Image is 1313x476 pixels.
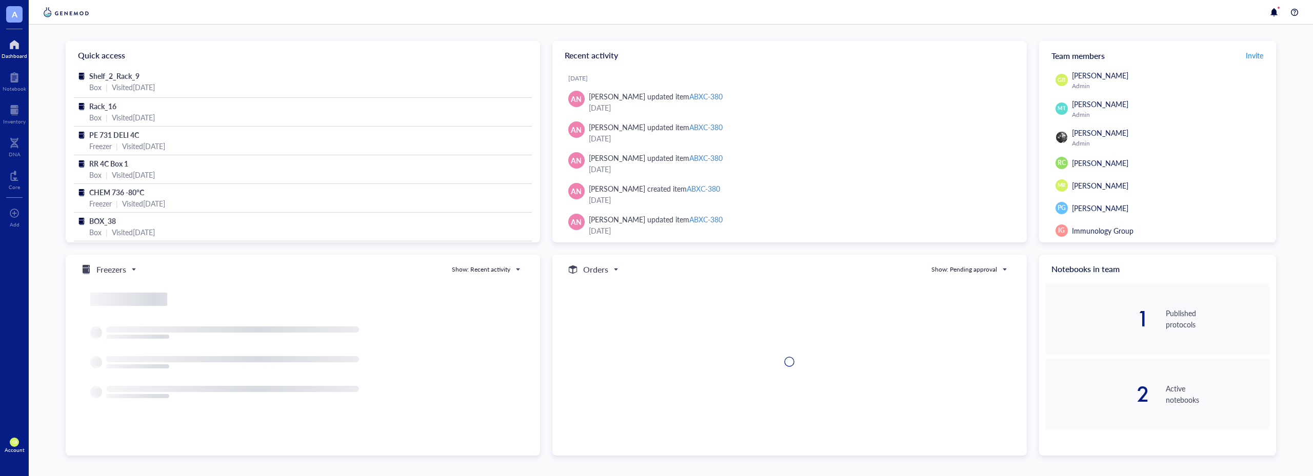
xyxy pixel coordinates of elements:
[561,210,1019,240] a: AN[PERSON_NAME] updated itemABXC-380[DATE]
[2,53,27,59] div: Dashboard
[12,8,17,20] span: A
[96,263,126,276] h5: Freezers
[116,198,118,209] div: |
[687,183,720,194] div: ABXC-380
[116,140,118,152] div: |
[2,36,27,59] a: Dashboard
[583,263,608,276] h5: Orders
[1058,105,1065,112] span: MT
[571,93,582,105] span: AN
[589,163,1010,175] div: [DATE]
[589,121,723,133] div: [PERSON_NAME] updated item
[122,198,165,209] div: Visited [DATE]
[89,81,102,93] div: Box
[89,130,139,140] span: PE 731 DELI 4C
[9,184,20,190] div: Core
[689,91,723,101] div: ABXC-380
[89,112,102,123] div: Box
[1245,47,1264,64] button: Invite
[89,216,116,226] span: BOX_38
[452,265,510,274] div: Show: Recent activity
[571,216,582,227] span: AN
[3,69,26,92] a: Notebook
[5,447,25,453] div: Account
[112,169,155,180] div: Visited [DATE]
[552,41,1027,70] div: Recent activity
[931,265,997,274] div: Show: Pending approval
[561,179,1019,210] a: AN[PERSON_NAME] created itemABXC-380[DATE]
[589,102,1010,113] div: [DATE]
[1072,225,1133,236] span: Immunology Group
[9,168,20,190] a: Core
[112,112,155,123] div: Visited [DATE]
[112,226,155,238] div: Visited [DATE]
[689,153,723,163] div: ABXC-380
[89,169,102,180] div: Box
[1072,99,1128,109] span: [PERSON_NAME]
[66,41,540,70] div: Quick access
[589,214,723,225] div: [PERSON_NAME] updated item
[112,81,155,93] div: Visited [DATE]
[1072,70,1128,80] span: [PERSON_NAME]
[89,198,112,209] div: Freezer
[571,185,582,197] span: AN
[89,158,128,169] span: RR 4C Box 1
[122,140,165,152] div: Visited [DATE]
[561,87,1019,117] a: AN[PERSON_NAME] updated itemABXC-380[DATE]
[1045,384,1149,404] div: 2
[589,183,720,194] div: [PERSON_NAME] created item
[1246,50,1263,60] span: Invite
[571,155,582,166] span: AN
[1056,132,1067,143] img: 194d251f-2f82-4463-8fb8-8f750e7a68d2.jpeg
[589,194,1010,205] div: [DATE]
[10,221,19,227] div: Add
[589,91,723,102] div: [PERSON_NAME] updated item
[106,112,108,123] div: |
[1058,76,1066,85] span: GB
[12,440,16,445] span: GB
[689,122,723,132] div: ABXC-380
[1166,383,1270,405] div: Active notebooks
[1058,181,1066,189] span: MR
[1072,82,1266,90] div: Admin
[89,101,116,111] span: Rack_16
[3,118,26,125] div: Inventory
[1045,308,1149,329] div: 1
[1058,158,1066,168] span: RC
[1072,158,1128,168] span: [PERSON_NAME]
[3,102,26,125] a: Inventory
[41,6,91,18] img: genemod-logo
[561,148,1019,179] a: AN[PERSON_NAME] updated itemABXC-380[DATE]
[689,214,723,224] div: ABXC-380
[9,135,21,157] a: DNA
[3,86,26,92] div: Notebook
[1166,307,1270,330] div: Published protocols
[589,133,1010,144] div: [DATE]
[1058,203,1066,213] span: PG
[106,81,108,93] div: |
[89,71,140,81] span: Shelf_2_Rack_9
[9,151,21,157] div: DNA
[589,152,723,163] div: [PERSON_NAME] updated item
[89,226,102,238] div: Box
[1072,139,1266,148] div: Admin
[106,169,108,180] div: |
[1072,203,1128,213] span: [PERSON_NAME]
[89,187,144,197] span: CHEM 736 -80°C
[106,226,108,238] div: |
[1072,111,1266,119] div: Admin
[1072,180,1128,191] span: [PERSON_NAME]
[589,225,1010,236] div: [DATE]
[1072,128,1128,138] span: [PERSON_NAME]
[89,140,112,152] div: Freezer
[1039,255,1276,283] div: Notebooks in team
[561,117,1019,148] a: AN[PERSON_NAME] updated itemABXC-380[DATE]
[568,74,1019,82] div: [DATE]
[571,124,582,135] span: AN
[1058,226,1065,235] span: IG
[1039,41,1276,70] div: Team members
